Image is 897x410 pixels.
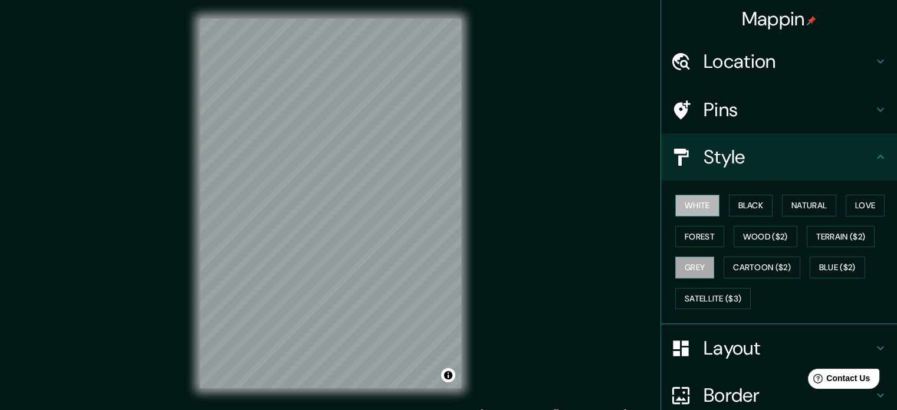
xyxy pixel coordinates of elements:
h4: Location [704,50,873,73]
button: Black [729,195,773,217]
h4: Pins [704,98,873,122]
button: Toggle attribution [441,368,455,382]
h4: Mappin [742,7,817,31]
button: Love [846,195,885,217]
button: White [675,195,719,217]
div: Style [661,133,897,181]
h4: Border [704,383,873,407]
div: Layout [661,324,897,372]
button: Forest [675,226,724,248]
iframe: Help widget launcher [792,364,884,397]
button: Blue ($2) [810,257,865,278]
canvas: Map [200,19,461,388]
button: Terrain ($2) [807,226,875,248]
h4: Style [704,145,873,169]
button: Satellite ($3) [675,288,751,310]
button: Wood ($2) [734,226,797,248]
div: Location [661,38,897,85]
button: Grey [675,257,714,278]
div: Pins [661,86,897,133]
button: Cartoon ($2) [724,257,800,278]
img: pin-icon.png [807,16,816,25]
button: Natural [782,195,836,217]
h4: Layout [704,336,873,360]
